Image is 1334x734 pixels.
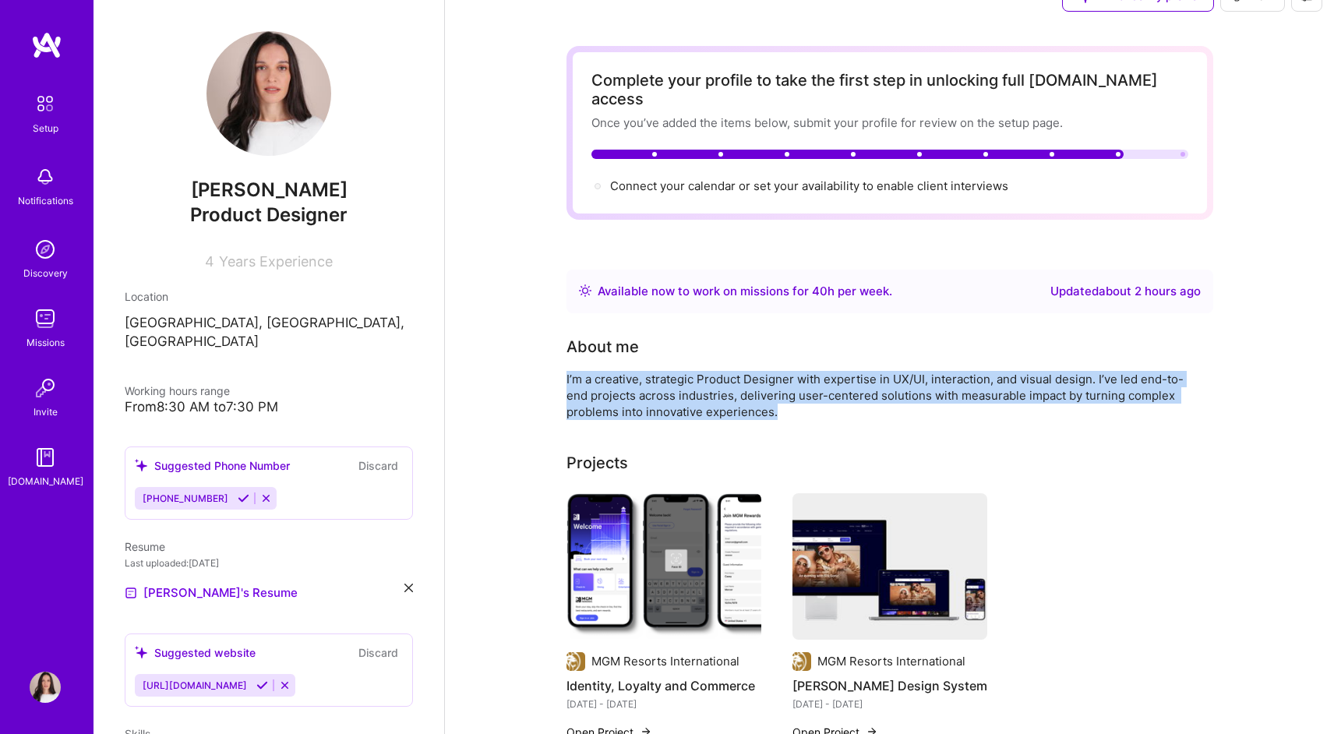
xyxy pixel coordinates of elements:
[135,459,148,472] i: icon SuggestedTeams
[206,31,331,156] img: User Avatar
[190,203,348,226] span: Product Designer
[143,492,228,504] span: [PHONE_NUMBER]
[1050,282,1201,301] div: Updated about 2 hours ago
[817,653,965,669] div: MGM Resorts International
[125,399,413,415] div: From 8:30 AM to 7:30 PM
[8,473,83,489] div: [DOMAIN_NAME]
[566,493,761,640] img: Identity, Loyalty and Commerce
[125,587,137,599] img: Resume
[566,652,585,671] img: Company logo
[26,672,65,703] a: User Avatar
[792,652,811,671] img: Company logo
[404,584,413,592] i: icon Close
[219,253,333,270] span: Years Experience
[591,115,1188,131] div: Once you’ve added the items below, submit your profile for review on the setup page.
[125,178,413,202] span: [PERSON_NAME]
[125,540,165,553] span: Resume
[143,679,247,691] span: [URL][DOMAIN_NAME]
[125,384,230,397] span: Working hours range
[135,646,148,659] i: icon SuggestedTeams
[135,644,256,661] div: Suggested website
[354,644,403,662] button: Discard
[125,314,413,351] p: [GEOGRAPHIC_DATA], [GEOGRAPHIC_DATA], [GEOGRAPHIC_DATA]
[30,372,61,404] img: Invite
[812,284,828,298] span: 40
[566,451,628,475] div: Projects
[30,234,61,265] img: discovery
[18,192,73,209] div: Notifications
[566,696,761,712] div: [DATE] - [DATE]
[26,334,65,351] div: Missions
[792,696,987,712] div: [DATE] - [DATE]
[30,672,61,703] img: User Avatar
[34,404,58,420] div: Invite
[792,676,987,696] h4: [PERSON_NAME] Design System
[205,253,214,270] span: 4
[125,555,413,571] div: Last uploaded: [DATE]
[579,284,591,297] img: Availability
[591,71,1188,108] div: Complete your profile to take the first step in unlocking full [DOMAIN_NAME] access
[792,493,987,640] img: Vega Design System
[354,457,403,475] button: Discard
[125,288,413,305] div: Location
[29,87,62,120] img: setup
[279,679,291,691] i: Reject
[598,282,892,301] div: Available now to work on missions for h per week .
[260,492,272,504] i: Reject
[238,492,249,504] i: Accept
[566,371,1190,420] div: I’m a creative, strategic Product Designer with expertise in UX/UI, interaction, and visual desig...
[30,161,61,192] img: bell
[256,679,268,691] i: Accept
[566,676,761,696] h4: Identity, Loyalty and Commerce
[23,265,68,281] div: Discovery
[591,653,739,669] div: MGM Resorts International
[31,31,62,59] img: logo
[30,303,61,334] img: teamwork
[610,178,1008,193] span: Connect your calendar or set your availability to enable client interviews
[33,120,58,136] div: Setup
[566,335,639,358] div: About me
[135,457,290,474] div: Suggested Phone Number
[30,442,61,473] img: guide book
[125,584,298,602] a: [PERSON_NAME]'s Resume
